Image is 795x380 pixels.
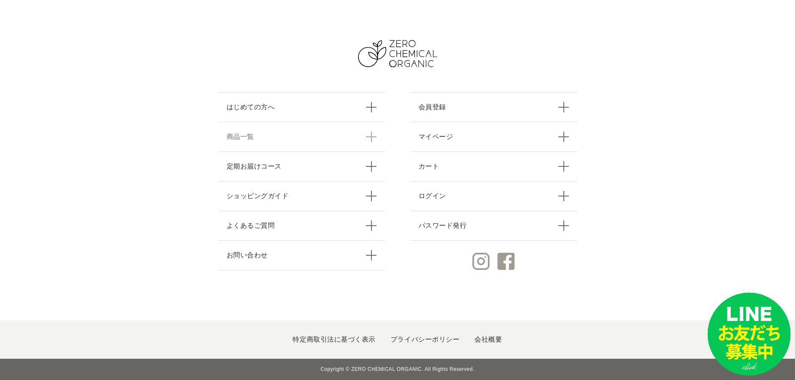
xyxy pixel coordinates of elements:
img: ZERO CHEMICAL ORGANIC [358,40,437,67]
a: ショッピングガイド [218,181,385,211]
a: 会社概要 [474,336,502,343]
a: パスワード発行 [410,211,577,241]
a: よくあるご質問 [218,211,385,240]
a: ログイン [410,181,577,211]
a: 商品一覧 [218,122,385,151]
a: 定期お届けコース [218,151,385,181]
a: マイページ [410,122,577,151]
a: カート [410,151,577,181]
a: 会員登録 [410,92,577,122]
img: Instagram [472,253,490,270]
a: お問い合わせ [218,240,385,270]
a: はじめての方へ [218,92,385,122]
img: Facebook [497,253,515,270]
a: 特定商取引法に基づく表示 [293,336,375,343]
img: small_line.png [707,292,791,376]
a: プライバシーポリシー [391,336,459,343]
